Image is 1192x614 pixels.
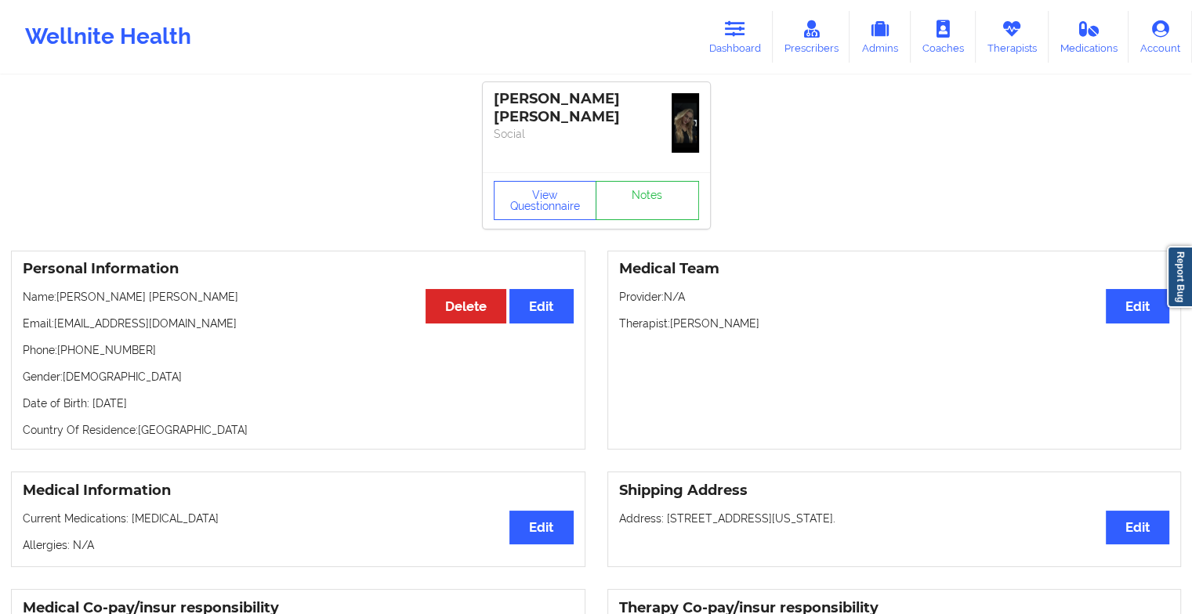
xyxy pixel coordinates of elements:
[426,289,506,323] button: Delete
[596,181,699,220] a: Notes
[697,11,773,63] a: Dashboard
[1129,11,1192,63] a: Account
[494,181,597,220] button: View Questionnaire
[23,316,574,331] p: Email: [EMAIL_ADDRESS][DOMAIN_NAME]
[1106,289,1169,323] button: Edit
[672,93,699,153] img: 3e376f2f-3b0b-47b6-9cdc-1c1194ccf29f_c5b10a04-2671-4d44-8995-a24d2df45b5cSelfie.png
[23,422,574,438] p: Country Of Residence: [GEOGRAPHIC_DATA]
[23,289,574,305] p: Name: [PERSON_NAME] [PERSON_NAME]
[509,289,573,323] button: Edit
[1106,511,1169,544] button: Edit
[911,11,976,63] a: Coaches
[23,482,574,500] h3: Medical Information
[23,342,574,358] p: Phone: [PHONE_NUMBER]
[494,90,699,126] div: [PERSON_NAME] [PERSON_NAME]
[23,511,574,526] p: Current Medications: [MEDICAL_DATA]
[619,316,1170,331] p: Therapist: [PERSON_NAME]
[23,369,574,385] p: Gender: [DEMOGRAPHIC_DATA]
[23,537,574,553] p: Allergies: N/A
[773,11,850,63] a: Prescribers
[619,289,1170,305] p: Provider: N/A
[509,511,573,544] button: Edit
[619,260,1170,278] h3: Medical Team
[494,126,699,142] p: Social
[850,11,911,63] a: Admins
[619,482,1170,500] h3: Shipping Address
[23,395,574,411] p: Date of Birth: [DATE]
[619,511,1170,526] p: Address: [STREET_ADDRESS][US_STATE].
[976,11,1049,63] a: Therapists
[1049,11,1129,63] a: Medications
[1167,246,1192,308] a: Report Bug
[23,260,574,278] h3: Personal Information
